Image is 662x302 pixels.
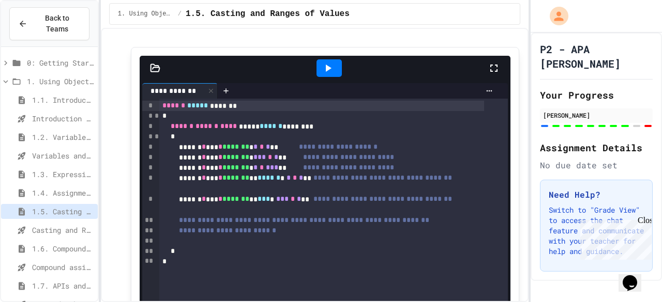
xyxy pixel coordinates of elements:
span: / [178,10,182,18]
h2: Assignment Details [540,140,653,155]
iframe: chat widget [576,216,652,260]
span: Introduction to Algorithms, Programming, and Compilers [32,113,94,124]
h3: Need Help? [549,188,644,201]
iframe: chat widget [619,261,652,292]
h2: Your Progress [540,88,653,102]
p: Switch to "Grade View" to access the chat feature and communicate with your teacher for help and ... [549,205,644,257]
div: Chat with us now!Close [4,4,71,66]
span: 1.6. Compound Assignment Operators [32,243,94,254]
span: 1.3. Expressions and Output [New] [32,169,94,180]
span: Casting and Ranges of variables - Quiz [32,225,94,235]
div: No due date set [540,159,653,171]
span: 1. Using Objects and Methods [118,10,174,18]
span: 1.5. Casting and Ranges of Values [186,8,350,20]
span: 1.4. Assignment and Input [32,187,94,198]
span: Back to Teams [34,13,81,35]
span: 1. Using Objects and Methods [27,76,94,87]
span: 1.5. Casting and Ranges of Values [32,206,94,217]
span: Variables and Data Types - Quiz [32,150,94,161]
div: [PERSON_NAME] [543,110,650,120]
span: 1.7. APIs and Libraries [32,280,94,291]
span: 1.1. Introduction to Algorithms, Programming, and Compilers [32,94,94,105]
button: Back to Teams [9,7,89,40]
span: 0: Getting Started [27,57,94,68]
span: Compound assignment operators - Quiz [32,262,94,273]
div: My Account [539,4,571,28]
span: 1.2. Variables and Data Types [32,132,94,142]
h1: P2 - APA [PERSON_NAME] [540,42,653,71]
